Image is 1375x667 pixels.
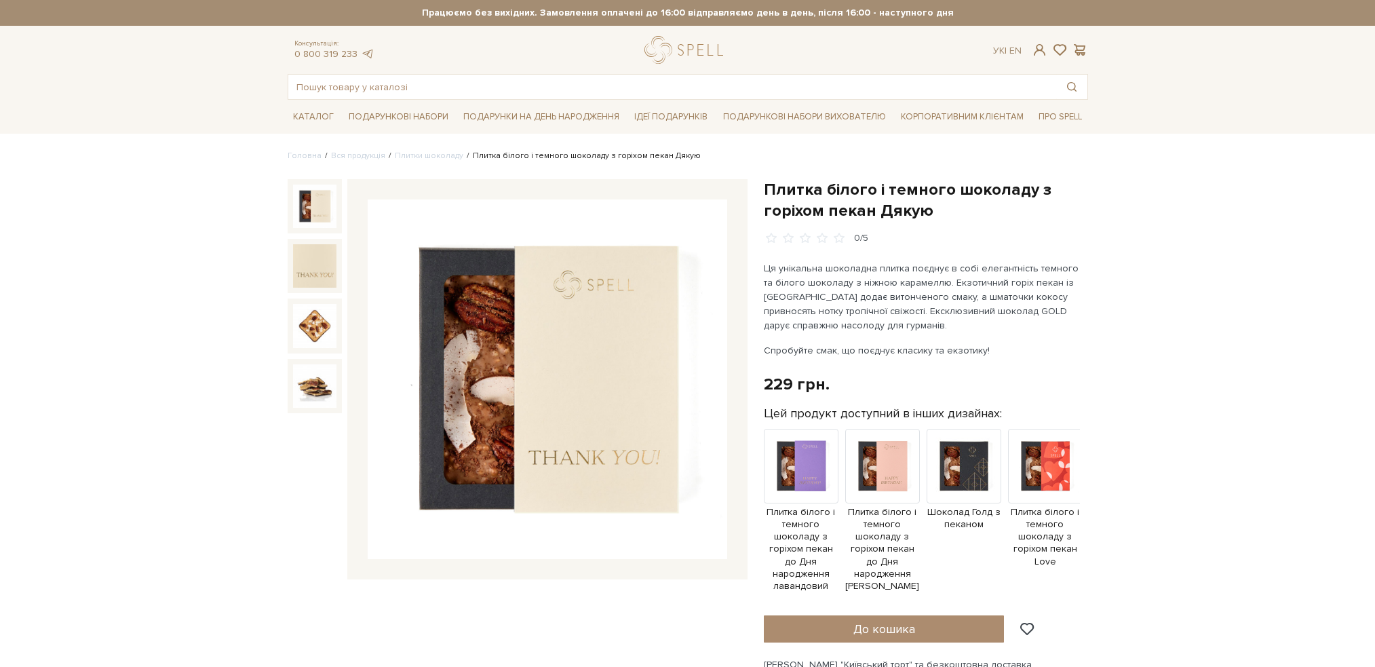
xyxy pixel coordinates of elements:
span: Плитка білого і темного шоколаду з горіхом пекан до Дня народження [PERSON_NAME] [845,506,920,592]
a: En [1009,45,1022,56]
a: Плитка білого і темного шоколаду з горіхом пекан до Дня народження лавандовий [764,459,838,592]
a: logo [644,36,729,64]
a: Подарунки на День народження [458,107,625,128]
h1: Плитка білого і темного шоколаду з горіхом пекан Дякую [764,179,1088,221]
a: 0 800 319 233 [294,48,357,60]
span: Консультація: [294,39,374,48]
div: 229 грн. [764,374,830,395]
a: Шоколад Голд з пеканом [927,459,1001,531]
strong: Працюємо без вихідних. Замовлення оплачені до 16:00 відправляємо день в день, після 16:00 - насту... [288,7,1088,19]
div: Ук [993,45,1022,57]
a: Ідеї подарунків [629,107,713,128]
button: Пошук товару у каталозі [1056,75,1087,99]
p: Спробуйте смак, що поєднує класику та екзотику! [764,343,1082,358]
img: Продукт [764,429,838,503]
img: Плитка білого і темного шоколаду з горіхом пекан Дякую [293,244,336,288]
p: Ця унікальна шоколадна плитка поєднує в собі елегантність темного та білого шоколаду з ніжною кар... [764,261,1082,332]
label: Цей продукт доступний в інших дизайнах: [764,406,1002,421]
a: Подарункові набори вихователю [718,105,891,128]
a: Корпоративним клієнтам [895,105,1029,128]
a: Подарункові набори [343,107,454,128]
a: Про Spell [1033,107,1087,128]
a: Вся продукція [331,151,385,161]
a: Головна [288,151,322,161]
img: Плитка білого і темного шоколаду з горіхом пекан Дякую [368,199,727,559]
span: | [1005,45,1007,56]
span: Шоколад Голд з пеканом [927,506,1001,531]
img: Плитка білого і темного шоколаду з горіхом пекан Дякую [293,364,336,408]
button: До кошика [764,615,1005,643]
img: Продукт [927,429,1001,503]
a: Плитка білого і темного шоколаду з горіхом пекан Love [1008,459,1083,568]
span: Плитка білого і темного шоколаду з горіхом пекан до Дня народження лавандовий [764,506,838,592]
input: Пошук товару у каталозі [288,75,1056,99]
a: Плитка білого і темного шоколаду з горіхом пекан до Дня народження [PERSON_NAME] [845,459,920,592]
a: Плитки шоколаду [395,151,463,161]
div: 0/5 [854,232,868,245]
img: Продукт [845,429,920,503]
img: Плитка білого і темного шоколаду з горіхом пекан Дякую [293,304,336,347]
li: Плитка білого і темного шоколаду з горіхом пекан Дякую [463,150,701,162]
img: Плитка білого і темного шоколаду з горіхом пекан Дякую [293,185,336,228]
img: Продукт [1008,429,1083,503]
span: Плитка білого і темного шоколаду з горіхом пекан Love [1008,506,1083,568]
a: telegram [361,48,374,60]
span: До кошика [853,622,915,636]
a: Каталог [288,107,339,128]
